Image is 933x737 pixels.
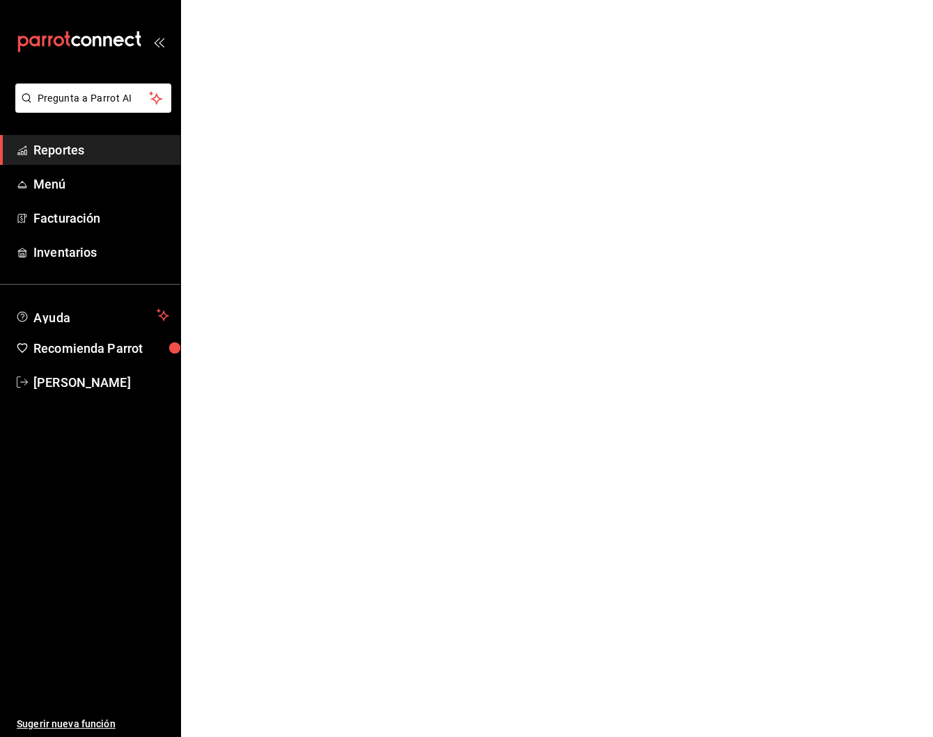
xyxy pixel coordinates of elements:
[33,307,151,324] span: Ayuda
[15,84,171,113] button: Pregunta a Parrot AI
[17,717,169,731] span: Sugerir nueva función
[33,243,169,262] span: Inventarios
[33,175,169,193] span: Menú
[33,209,169,228] span: Facturación
[38,91,150,106] span: Pregunta a Parrot AI
[33,373,169,392] span: [PERSON_NAME]
[10,101,171,116] a: Pregunta a Parrot AI
[33,339,169,358] span: Recomienda Parrot
[153,36,164,47] button: open_drawer_menu
[33,141,169,159] span: Reportes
